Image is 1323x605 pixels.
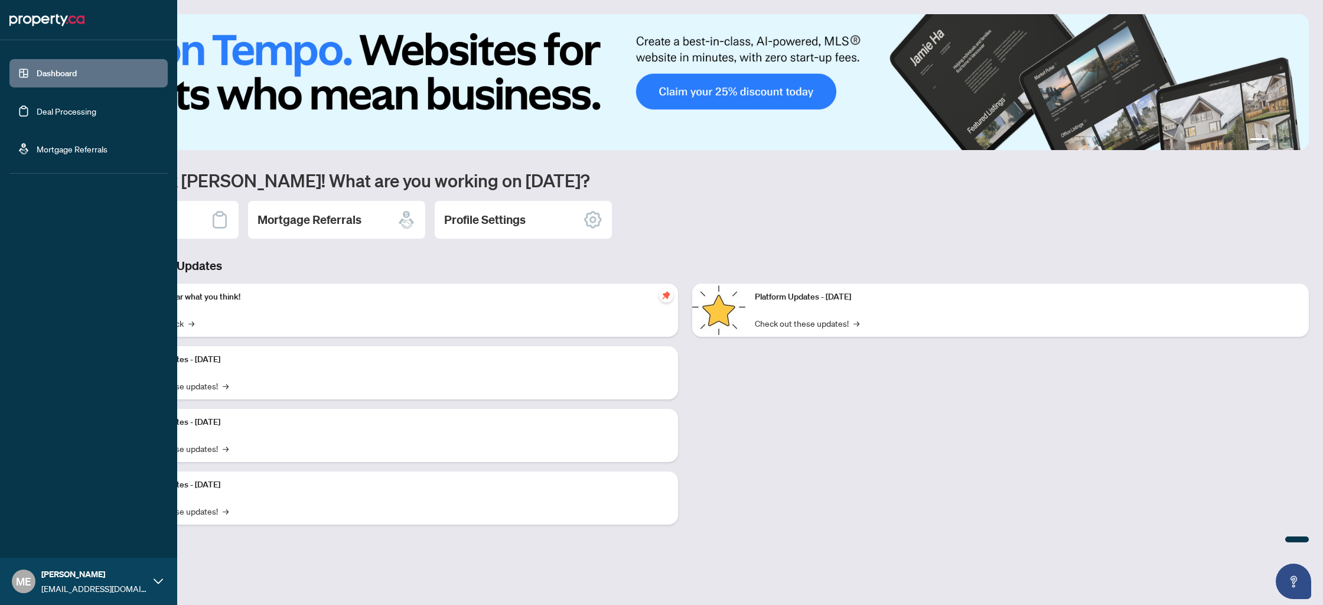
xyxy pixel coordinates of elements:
span: [EMAIL_ADDRESS][DOMAIN_NAME] [41,582,148,595]
p: Platform Updates - [DATE] [124,416,669,429]
img: Slide 0 [61,14,1309,150]
button: 1 [1250,138,1269,143]
span: → [223,442,229,455]
h1: Welcome back [PERSON_NAME]! What are you working on [DATE]? [61,169,1309,191]
h2: Profile Settings [444,212,526,228]
a: Dashboard [37,68,77,79]
h2: Mortgage Referrals [258,212,361,228]
a: Mortgage Referrals [37,144,107,154]
span: ME [16,573,31,590]
button: 2 [1273,138,1278,143]
p: Platform Updates - [DATE] [124,479,669,492]
button: 4 [1292,138,1297,143]
span: → [188,317,194,330]
span: → [223,505,229,518]
p: We want to hear what you think! [124,291,669,304]
a: Check out these updates!→ [755,317,859,330]
p: Platform Updates - [DATE] [124,353,669,366]
h3: Brokerage & Industry Updates [61,258,1309,274]
p: Platform Updates - [DATE] [755,291,1299,304]
span: [PERSON_NAME] [41,568,148,581]
button: 3 [1283,138,1288,143]
img: Platform Updates - June 23, 2025 [692,284,745,337]
button: Open asap [1276,564,1311,599]
span: → [223,379,229,392]
span: → [853,317,859,330]
a: Deal Processing [37,106,96,116]
img: logo [9,11,84,30]
span: pushpin [659,288,673,302]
